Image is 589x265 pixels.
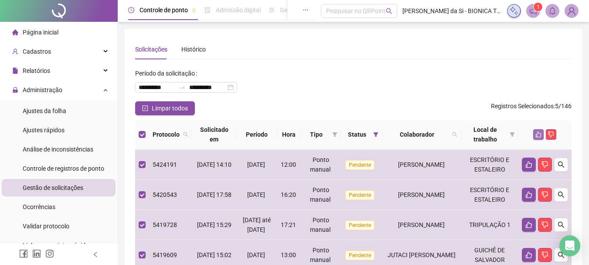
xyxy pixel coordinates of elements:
span: Admissão digital [216,7,261,14]
span: Validar protocolo [23,223,69,230]
span: ellipsis [303,7,309,13]
span: search [558,161,565,168]
span: dislike [541,161,548,168]
span: Ponto manual [310,186,330,203]
span: lock [12,87,18,93]
span: clock-circle [128,7,134,13]
span: [DATE] [247,191,265,198]
span: Análise de inconsistências [23,146,93,153]
span: [DATE] [247,161,265,168]
span: Protocolo [153,130,180,139]
span: [DATE] 15:02 [197,251,232,258]
img: sparkle-icon.fc2bf0ac1784a2077858766a79e2daf3.svg [509,6,519,16]
div: Solicitações [135,45,167,54]
span: user-add [12,48,18,55]
span: to [179,84,186,91]
span: filter [371,128,380,141]
span: filter [332,132,337,137]
sup: 1 [534,3,542,11]
span: 5424191 [153,161,177,168]
span: Ponto manual [310,217,330,233]
span: Limpar todos [152,103,188,113]
span: JUTACI [PERSON_NAME] [388,251,456,258]
span: Pendente [345,220,375,230]
span: Pendente [345,251,375,260]
span: [DATE] 14:10 [197,161,232,168]
span: [DATE] 17:58 [197,191,232,198]
span: like [525,161,532,168]
span: facebook [19,249,28,258]
span: Tipo [304,130,329,139]
span: Ajustes rápidos [23,127,65,134]
span: bell [548,7,556,15]
span: like [525,221,532,228]
label: Período da solicitação [135,66,201,80]
span: file [12,68,18,74]
span: Gestão de férias [280,7,324,14]
span: 13:00 [281,251,296,258]
span: dislike [541,251,548,258]
span: Gestão de solicitações [23,184,83,191]
span: Ponto manual [310,156,330,173]
button: Limpar todos [135,101,195,115]
span: Controle de registros de ponto [23,165,104,172]
span: Ponto manual [310,247,330,263]
span: 5419728 [153,221,177,228]
span: filter [373,132,378,137]
span: : 5 / 146 [491,101,572,115]
span: dislike [541,221,548,228]
span: search [181,128,190,141]
span: filter [510,132,515,137]
span: Status [344,130,370,139]
span: [PERSON_NAME] [398,221,445,228]
span: Cadastros [23,48,51,55]
span: Local de trabalho [464,125,506,144]
span: sun [269,7,275,13]
span: 17:21 [281,221,296,228]
span: Pendente [345,190,375,200]
span: [PERSON_NAME] da Si - BIONICA TRANSPORTE E TURISMO MARÍTIMO REGIONAL LTDA [402,6,502,16]
span: Ocorrências [23,203,55,210]
span: left [92,251,99,258]
span: Registros Selecionados [491,103,554,110]
span: like [525,251,532,258]
div: Open Intercom Messenger [559,235,580,256]
span: swap-right [179,84,186,91]
span: like [535,131,541,138]
span: instagram [45,249,54,258]
span: Pendente [345,160,375,170]
span: linkedin [32,249,41,258]
span: filter [508,123,517,146]
span: search [558,191,565,198]
span: [DATE] 15:29 [197,221,232,228]
td: ESCRITÓRIO E ESTALEIRO [461,180,518,210]
span: Página inicial [23,29,58,36]
th: Hora [277,120,301,150]
span: dislike [541,191,548,198]
span: 1 [537,4,540,10]
span: 5419609 [153,251,177,258]
span: check-square [142,105,148,111]
span: pushpin [191,8,197,13]
span: search [558,221,565,228]
span: Relatórios [23,67,50,74]
span: search [450,128,459,141]
div: Histórico [181,45,206,54]
span: home [12,29,18,35]
img: 13133 [565,4,578,17]
span: file-done [204,7,211,13]
span: [DATE] [247,251,265,258]
span: Administração [23,86,62,93]
td: TRIPULAÇÃO 1 [461,210,518,240]
span: Colaborador [385,130,449,139]
span: Link para registro rápido [23,242,89,249]
span: filter [330,128,339,141]
span: like [525,191,532,198]
span: Controle de ponto [140,7,188,14]
span: search [558,251,565,258]
span: [PERSON_NAME] [398,191,445,198]
span: search [452,132,457,137]
span: 5420543 [153,191,177,198]
span: [PERSON_NAME] [398,161,445,168]
span: dislike [548,131,554,138]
